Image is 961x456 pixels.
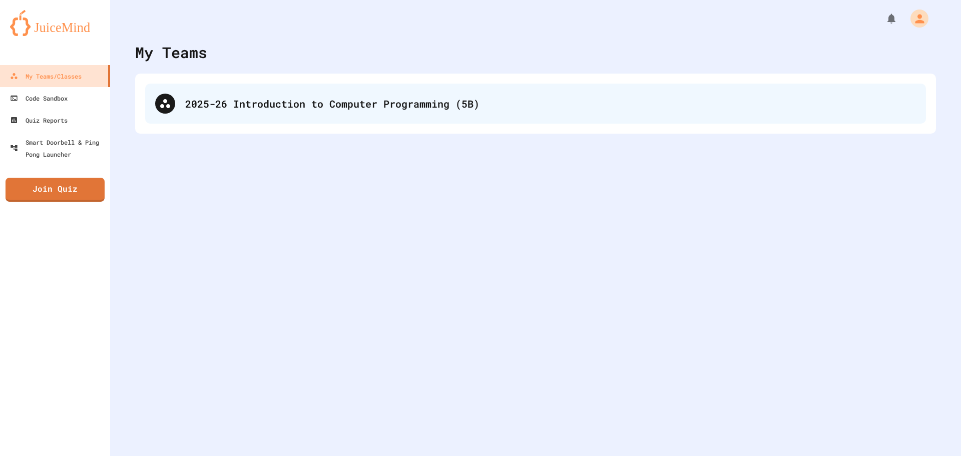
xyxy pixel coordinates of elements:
div: My Notifications [867,10,900,27]
div: My Teams/Classes [10,70,82,82]
div: Quiz Reports [10,114,68,126]
div: My Account [900,7,931,30]
div: My Teams [135,41,207,64]
a: Join Quiz [6,178,105,202]
div: 2025-26 Introduction to Computer Programming (5B) [185,96,916,111]
div: Smart Doorbell & Ping Pong Launcher [10,136,106,160]
img: logo-orange.svg [10,10,100,36]
div: Code Sandbox [10,92,68,104]
div: 2025-26 Introduction to Computer Programming (5B) [145,84,926,124]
